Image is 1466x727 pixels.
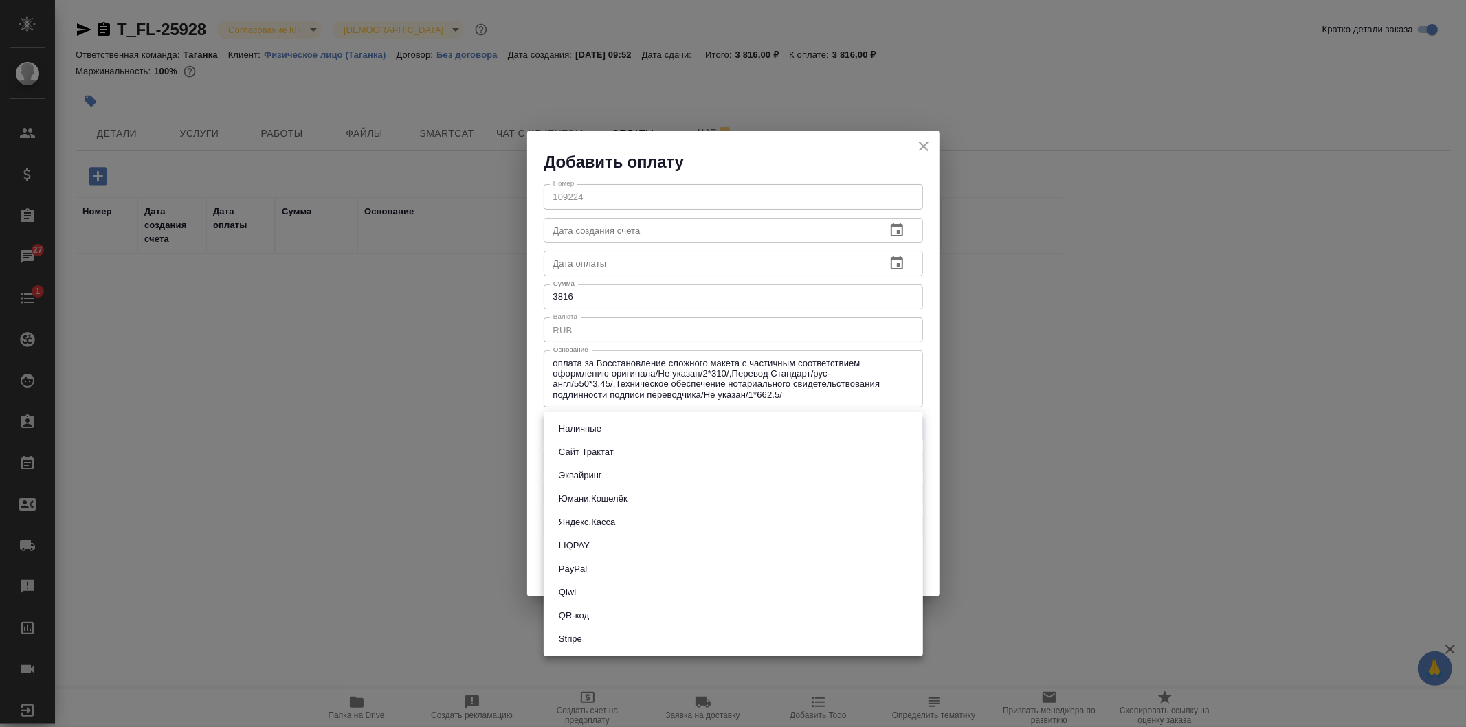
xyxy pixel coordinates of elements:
button: Qiwi [555,585,580,600]
button: Эквайринг [555,468,606,483]
button: PayPal [555,561,591,577]
button: Сайт Трактат [555,445,618,460]
button: QR-код [555,608,593,623]
button: LIQPAY [555,538,594,553]
button: Наличные [555,421,606,436]
button: Юмани.Кошелёк [555,491,632,506]
button: Яндекс.Касса [555,515,619,530]
button: Stripe [555,631,586,647]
